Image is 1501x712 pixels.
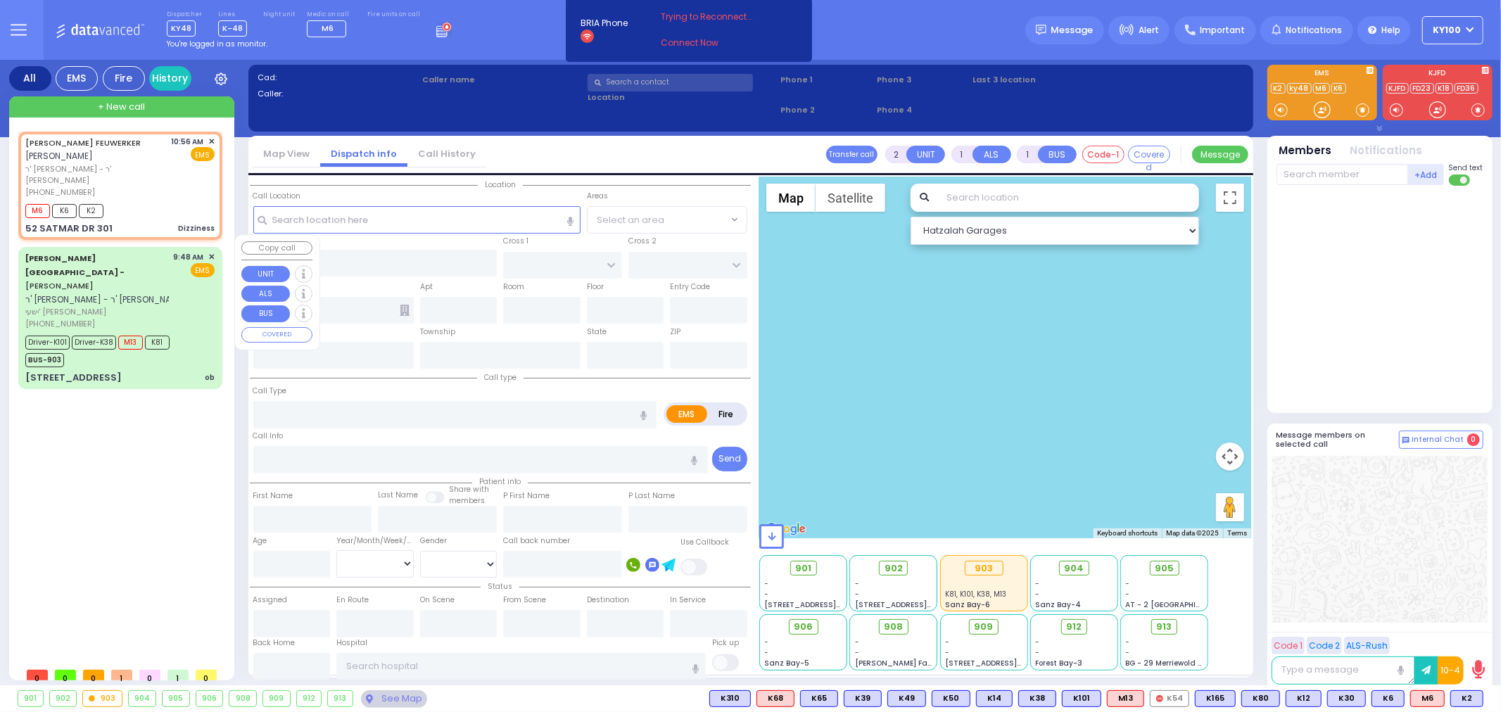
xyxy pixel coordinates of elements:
span: + New call [98,100,145,114]
span: Phone 2 [780,104,872,116]
span: 1 [167,670,189,680]
span: Driver-K101 [25,336,70,350]
span: 902 [885,561,903,576]
div: K39 [844,690,882,707]
button: Send [712,447,747,471]
span: Select an area [597,213,664,227]
span: - [1035,647,1039,658]
label: Last Name [378,490,418,501]
a: K6 [1331,83,1346,94]
div: BLS [1195,690,1236,707]
span: Forest Bay-3 [1035,658,1082,668]
span: 913 [1157,620,1172,634]
a: Connect Now [661,37,772,49]
a: KJFD [1386,83,1409,94]
span: Ky100 [1433,24,1462,37]
span: 0 [55,670,76,680]
a: Call History [407,147,486,160]
div: 913 [328,691,353,706]
span: - [945,637,949,647]
div: K49 [887,690,926,707]
span: Sanz Bay-6 [945,599,990,610]
label: Fire units on call [367,11,420,19]
span: Notifications [1286,24,1342,37]
label: State [587,326,607,338]
div: K165 [1195,690,1236,707]
span: [PERSON_NAME] [25,150,93,162]
div: 904 [129,691,156,706]
button: Code 1 [1272,637,1305,654]
button: Toggle fullscreen view [1216,184,1244,212]
span: 1 [111,670,132,680]
div: Dizziness [178,223,215,234]
div: See map [361,690,427,708]
span: members [449,495,485,506]
label: Lines [218,11,247,19]
span: 905 [1155,561,1174,576]
span: Message [1051,23,1094,37]
span: - [945,647,949,658]
button: Transfer call [826,146,878,163]
button: ALS [241,286,290,303]
a: M6 [1313,83,1330,94]
span: KY48 [167,20,196,37]
span: ✕ [208,136,215,148]
label: Apt [420,281,433,293]
label: Hospital [336,637,367,649]
span: Phone 4 [877,104,968,116]
span: [PERSON_NAME] Farm [855,658,938,668]
div: ALS KJ [1410,690,1445,707]
img: Logo [56,21,149,39]
button: ALS-Rush [1344,637,1390,654]
a: [PERSON_NAME] [25,253,125,291]
span: 909 [975,620,994,634]
span: Send text [1449,163,1483,173]
span: - [765,637,769,647]
span: 10:56 AM [172,136,204,147]
span: You're logged in as monitor. [167,39,267,49]
label: Dispatcher [167,11,202,19]
div: 52 SATMAR DR 301 [25,222,113,236]
div: 908 [229,691,256,706]
div: K310 [709,690,751,707]
span: Important [1200,24,1245,37]
span: K-48 [218,20,247,37]
span: ישעי' [PERSON_NAME] [25,306,169,318]
div: 903 [965,561,1003,576]
span: Alert [1139,24,1159,37]
label: In Service [670,595,706,606]
span: - [765,578,769,589]
label: Gender [420,535,447,547]
button: Notifications [1350,143,1423,159]
span: - [855,637,859,647]
span: K6 [52,204,77,218]
span: [PHONE_NUMBER] [25,318,95,329]
div: 901 [18,691,43,706]
div: K2 [1450,690,1483,707]
label: EMS [666,405,707,423]
div: BLS [932,690,970,707]
span: BUS-903 [25,353,64,367]
span: Driver-K38 [72,336,116,350]
small: Share with [449,484,489,495]
div: 909 [263,691,290,706]
span: K81 [145,336,170,350]
span: Other building occupants [400,305,410,316]
div: M13 [1107,690,1144,707]
div: ob [205,372,215,383]
div: ALS [1107,690,1144,707]
div: BLS [1372,690,1405,707]
div: M6 [1410,690,1445,707]
div: [STREET_ADDRESS] [25,371,122,385]
span: - [1126,647,1130,658]
span: Status [481,581,519,592]
span: Patient info [472,476,528,487]
button: Message [1192,146,1248,163]
span: Sanz Bay-4 [1035,599,1081,610]
label: Township [420,326,455,338]
span: AT - 2 [GEOGRAPHIC_DATA] [1126,599,1230,610]
label: Destination [587,595,629,606]
div: K30 [1327,690,1366,707]
label: Turn off text [1449,173,1471,187]
div: K50 [932,690,970,707]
